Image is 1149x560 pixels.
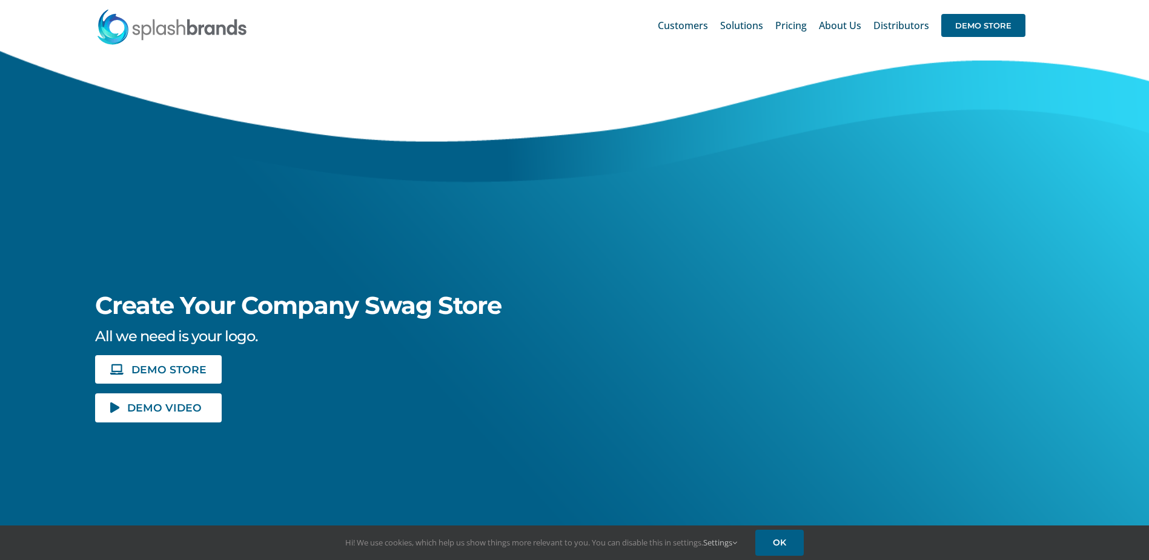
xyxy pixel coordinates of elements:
[720,21,763,30] span: Solutions
[755,530,804,556] a: OK
[703,537,737,548] a: Settings
[873,21,929,30] span: Distributors
[658,6,708,45] a: Customers
[131,364,207,375] span: DEMO STORE
[941,14,1025,37] span: DEMO STORE
[95,290,502,320] span: Create Your Company Swag Store
[941,6,1025,45] a: DEMO STORE
[127,402,202,413] span: DEMO VIDEO
[775,21,807,30] span: Pricing
[873,6,929,45] a: Distributors
[658,21,708,30] span: Customers
[96,8,248,45] img: SplashBrands.com Logo
[819,21,861,30] span: About Us
[95,327,257,345] span: All we need is your logo.
[345,537,737,548] span: Hi! We use cookies, which help us show things more relevant to you. You can disable this in setti...
[775,6,807,45] a: Pricing
[658,6,1025,45] nav: Main Menu
[95,355,221,384] a: DEMO STORE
